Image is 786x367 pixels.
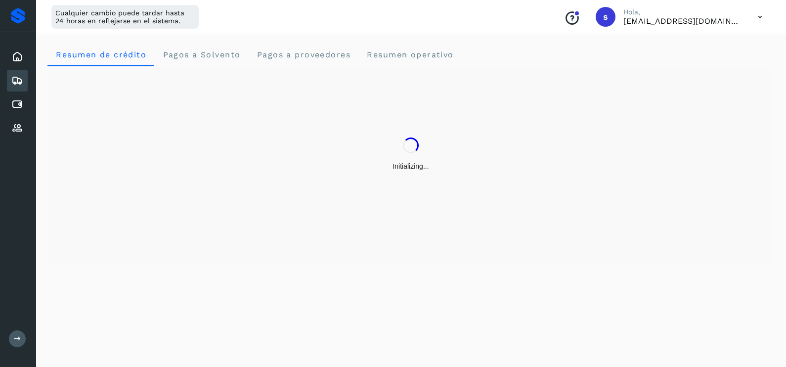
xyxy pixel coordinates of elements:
span: Resumen operativo [366,50,454,59]
p: smedina@niagarawater.com [623,16,742,26]
div: Proveedores [7,117,28,139]
p: Hola, [623,8,742,16]
div: Inicio [7,46,28,68]
span: Pagos a Solvento [162,50,240,59]
div: Cualquier cambio puede tardar hasta 24 horas en reflejarse en el sistema. [51,5,199,29]
div: Embarques [7,70,28,92]
div: Cuentas por pagar [7,93,28,115]
span: Pagos a proveedores [256,50,350,59]
span: Resumen de crédito [55,50,146,59]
